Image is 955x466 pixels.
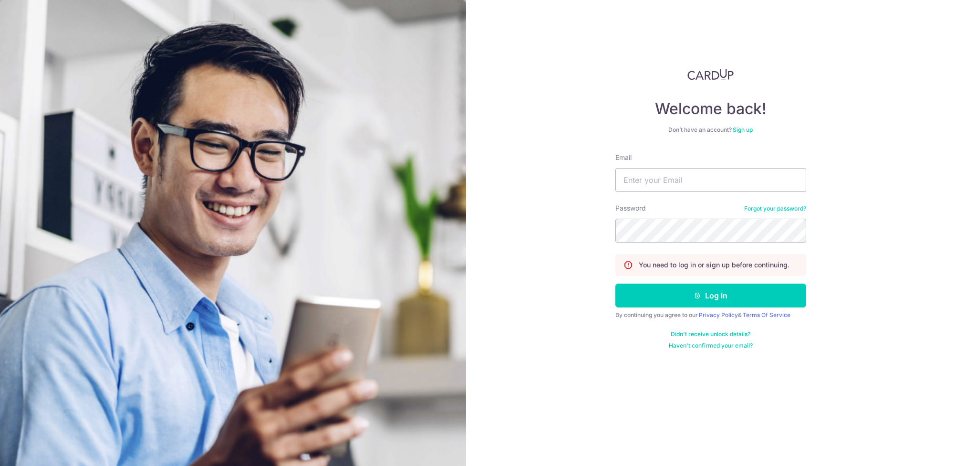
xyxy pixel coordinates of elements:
[615,99,806,118] h4: Welcome back!
[615,311,806,319] div: By continuing you agree to our &
[743,311,790,318] a: Terms Of Service
[733,126,753,133] a: Sign up
[671,330,750,338] a: Didn't receive unlock details?
[615,126,806,134] div: Don’t have an account?
[615,153,632,162] label: Email
[615,203,646,213] label: Password
[615,168,806,192] input: Enter your Email
[639,260,789,270] p: You need to log in or sign up before continuing.
[699,311,738,318] a: Privacy Policy
[744,205,806,212] a: Forgot your password?
[687,69,734,80] img: CardUp Logo
[615,284,806,307] button: Log in
[669,342,753,349] a: Haven't confirmed your email?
